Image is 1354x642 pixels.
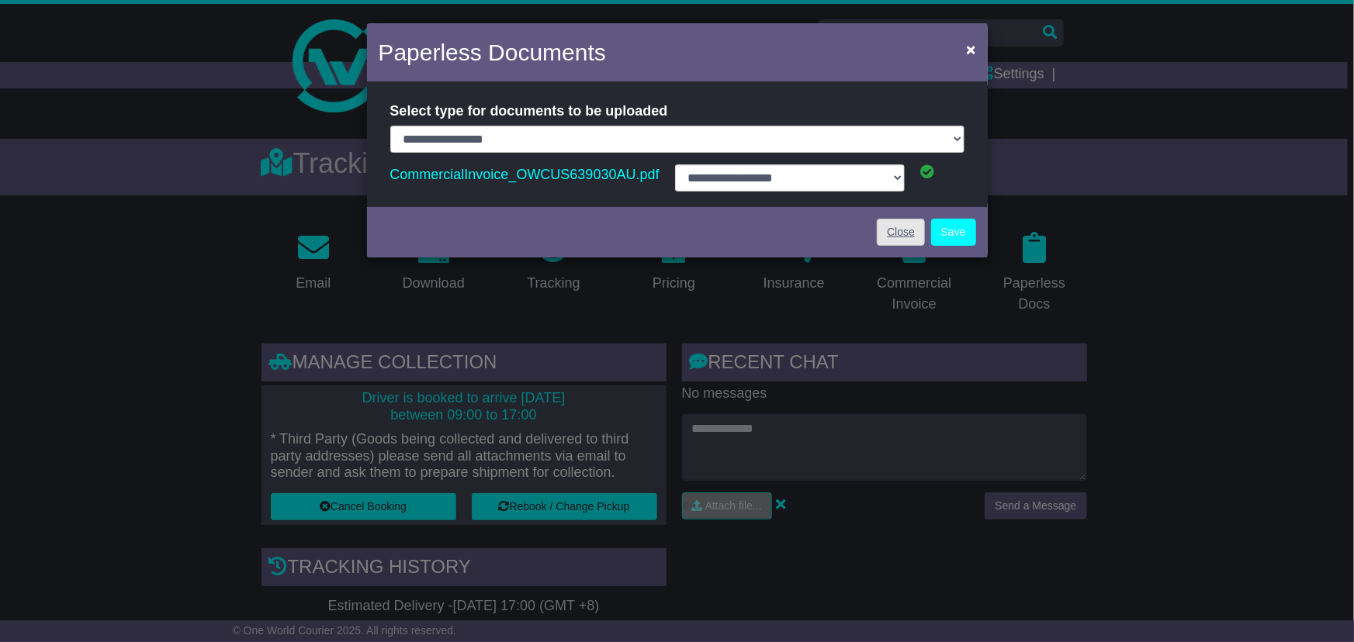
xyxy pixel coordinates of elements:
[877,219,925,246] a: Close
[390,97,668,126] label: Select type for documents to be uploaded
[379,35,606,70] h4: Paperless Documents
[966,40,975,58] span: ×
[931,219,976,246] button: Save
[390,163,660,186] a: CommercialInvoice_OWCUS639030AU.pdf
[958,33,983,65] button: Close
